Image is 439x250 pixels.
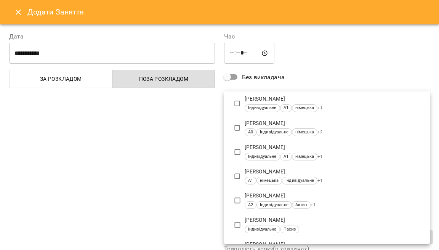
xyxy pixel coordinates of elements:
p: [PERSON_NAME] [245,241,424,248]
span: + 1 [317,104,323,112]
span: А1 [280,154,292,160]
span: + 1 [317,177,323,184]
span: + 2 [317,128,323,136]
span: німецька [292,129,317,136]
span: А0 [245,129,256,136]
span: Індивідуальне [257,202,292,208]
p: [PERSON_NAME] [245,192,424,200]
p: [PERSON_NAME] [245,168,424,176]
span: А1 [280,105,292,111]
span: Індивідуальне [245,105,280,111]
p: [PERSON_NAME] [245,216,424,224]
span: німецька [292,105,317,111]
span: + 1 [311,201,316,209]
span: Актив [292,202,310,208]
span: Індивідуальне [257,129,292,136]
p: [PERSON_NAME] [245,144,424,151]
p: [PERSON_NAME] [245,120,424,127]
span: + 1 [317,153,323,160]
span: німецька [257,178,282,184]
span: Індивідуальне [282,178,317,184]
p: [PERSON_NAME] [245,95,424,103]
span: Пасив [280,226,299,233]
span: Індивідуальне [245,154,280,160]
span: А1 [245,178,256,184]
span: Індивідуальне [245,226,280,233]
span: A2 [245,202,256,208]
span: німецька [292,154,317,160]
